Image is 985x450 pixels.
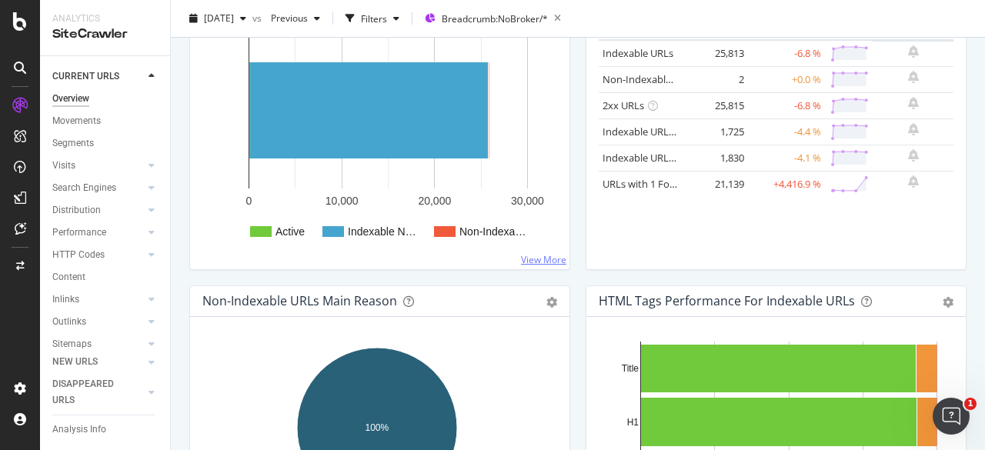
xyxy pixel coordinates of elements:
div: Search Engines [52,180,116,196]
div: NEW URLS [52,354,98,370]
div: bell-plus [908,149,919,162]
div: Filters [361,12,387,25]
div: Content [52,269,85,285]
td: 25,813 [686,40,748,67]
div: Inlinks [52,292,79,308]
td: -6.8 % [748,40,825,67]
td: 1,830 [686,145,748,171]
text: H1 [627,417,639,428]
td: -4.1 % [748,145,825,171]
a: Segments [52,135,159,152]
a: Distribution [52,202,144,218]
div: Distribution [52,202,101,218]
a: URLs with 1 Follow Inlink [603,177,716,191]
div: HTML Tags Performance for Indexable URLs [599,293,855,308]
a: Sitemaps [52,336,144,352]
td: 1,725 [686,118,748,145]
a: Content [52,269,159,285]
div: Movements [52,113,101,129]
text: 0 [246,195,252,207]
div: SiteCrawler [52,25,158,43]
a: Visits [52,158,144,174]
a: 2xx URLs [603,98,644,112]
text: 20,000 [418,195,451,207]
text: Active [275,225,305,238]
div: Outlinks [52,314,86,330]
div: bell-plus [908,175,919,188]
div: bell-plus [908,123,919,135]
a: Overview [52,91,159,107]
div: bell-plus [908,71,919,83]
td: 25,815 [686,92,748,118]
div: gear [546,297,557,308]
div: DISAPPEARED URLS [52,376,130,408]
a: CURRENT URLS [52,68,144,85]
a: Indexable URLs [603,46,673,60]
button: Previous [265,6,326,31]
td: -6.8 % [748,92,825,118]
a: Performance [52,225,144,241]
div: HTTP Codes [52,247,105,263]
span: vs [252,12,265,25]
a: Non-Indexable URLs [603,72,696,86]
text: 30,000 [511,195,544,207]
div: Analysis Info [52,422,106,438]
div: Non-Indexable URLs Main Reason [202,293,397,308]
div: Visits [52,158,75,174]
td: +4,416.9 % [748,171,825,197]
svg: A chart. [202,17,552,257]
div: bell-plus [908,45,919,58]
td: -4.4 % [748,118,825,145]
a: DISAPPEARED URLS [52,376,144,408]
a: Inlinks [52,292,144,308]
div: Overview [52,91,89,107]
span: Previous [265,12,308,25]
button: Breadcrumb:NoBroker/* [419,6,548,31]
iframe: Intercom live chat [933,398,970,435]
div: Segments [52,135,94,152]
text: 10,000 [326,195,359,207]
td: 2 [686,66,748,92]
text: Title [622,363,639,374]
span: Breadcrumb: NoBroker/* [442,12,548,25]
div: CURRENT URLS [52,68,119,85]
div: bell-plus [908,97,919,109]
a: Search Engines [52,180,144,196]
button: [DATE] [183,6,252,31]
a: Indexable URLs with Bad Description [603,151,770,165]
td: +0.0 % [748,66,825,92]
td: 21,139 [686,171,748,197]
span: 2025 Aug. 4th [204,12,234,25]
text: Non-Indexa… [459,225,526,238]
a: HTTP Codes [52,247,144,263]
a: Indexable URLs with Bad H1 [603,125,731,138]
a: NEW URLS [52,354,144,370]
text: 100% [366,422,389,433]
a: Analysis Info [52,422,159,438]
div: Sitemaps [52,336,92,352]
text: Indexable N… [348,225,416,238]
a: Movements [52,113,159,129]
span: 1 [964,398,977,410]
div: Performance [52,225,106,241]
a: Outlinks [52,314,144,330]
a: View More [521,253,566,266]
div: gear [943,297,953,308]
div: Analytics [52,12,158,25]
button: Filters [339,6,406,31]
